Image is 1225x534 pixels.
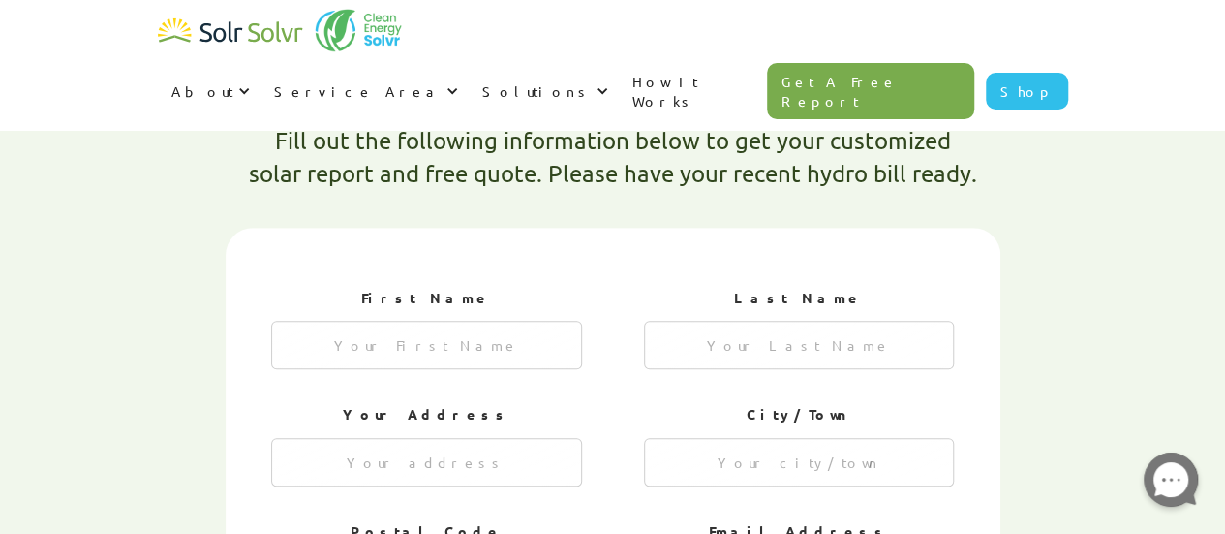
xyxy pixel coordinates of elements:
div: About [171,81,233,101]
input: Your Last Name [644,321,955,369]
input: Your city/town [644,438,955,487]
div: Service Area [274,81,442,101]
a: Shop [986,73,1068,110]
div: Service Area [260,62,469,120]
h2: Last Name [644,289,955,308]
input: Your First Name [271,321,582,369]
a: Get A Free Report [767,63,974,119]
div: About [158,62,260,120]
div: Solutions [469,62,619,120]
a: How It Works [619,52,768,130]
div: Solutions [482,81,592,101]
h2: First Name [271,289,582,308]
h2: City/Town [644,405,955,424]
input: Your address [271,438,582,487]
h2: Your Address [271,405,582,424]
h1: Fill out the following information below to get your customized solar report and free quote. Plea... [249,124,977,189]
